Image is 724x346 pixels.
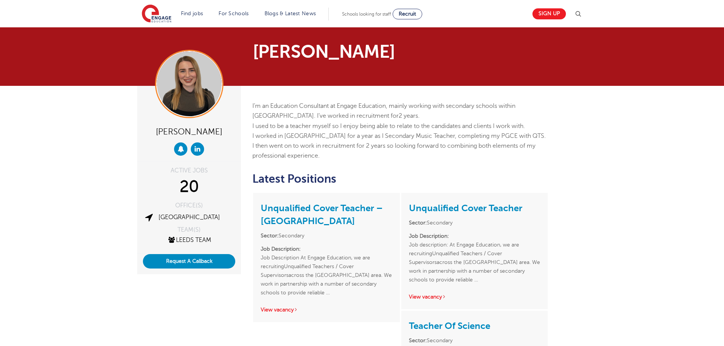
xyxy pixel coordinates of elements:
[143,227,235,233] div: TEAM(S)
[261,203,383,226] a: Unqualified Cover Teacher – [GEOGRAPHIC_DATA]
[393,9,422,19] a: Recruit
[409,336,540,345] li: Secondary
[409,233,449,239] strong: Job Description:
[409,338,427,343] strong: Sector:
[143,167,235,174] div: ACTIVE JOBS
[142,5,171,24] img: Engage Education
[532,8,566,19] a: Sign up
[265,11,316,16] a: Blogs & Latest News
[409,321,490,331] a: Teacher Of Science
[261,231,392,240] li: Secondary
[181,11,203,16] a: Find jobs
[253,43,433,61] h1: [PERSON_NAME]
[409,203,522,213] a: Unqualified Cover Teacher
[261,245,392,297] p: Job Description At Engage Education, we are recruitingUnqualified Teachers / Cover Supervisorsacr...
[409,294,446,300] a: View vacancy
[399,112,420,119] span: 2 years.
[409,232,540,284] p: Job description: At Engage Education, we are recruitingUnqualified Teachers / Cover Supervisorsac...
[252,172,548,185] h2: Latest Positions
[261,233,279,239] strong: Sector:
[409,218,540,227] li: Secondary
[399,11,416,17] span: Recruit
[167,237,211,243] a: Leeds Team
[219,11,249,16] a: For Schools
[158,214,220,221] a: [GEOGRAPHIC_DATA]
[261,307,298,313] a: View vacancy
[252,103,515,119] span: I’m an Education Consultant at Engage Education, mainly working with secondary schools within [GE...
[143,177,235,196] div: 20
[143,124,235,139] div: [PERSON_NAME]
[143,202,235,209] div: OFFICE(S)
[409,220,427,226] strong: Sector:
[342,11,391,17] span: Schools looking for staff
[252,123,525,130] span: I used to be a teacher myself so I enjoy being able to relate to the candidates and clients I wor...
[261,246,301,252] strong: Job Description:
[143,254,235,269] button: Request A Callback
[252,133,546,160] span: I worked in [GEOGRAPHIC_DATA] for a year as I Secondary Music Teacher, completing my PGCE with QT...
